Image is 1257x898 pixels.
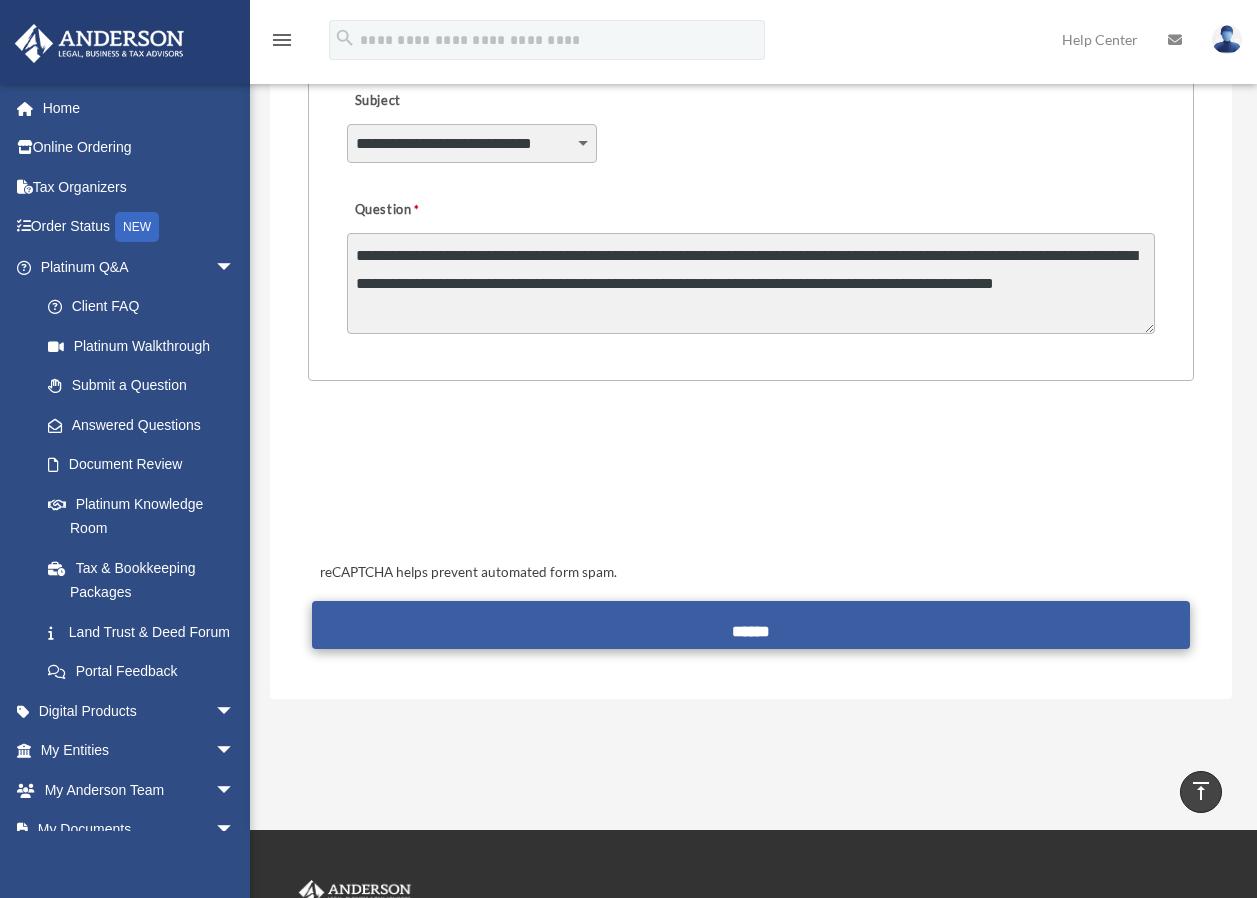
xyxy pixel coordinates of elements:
[215,691,255,732] span: arrow_drop_down
[215,770,255,811] span: arrow_drop_down
[14,247,265,287] a: Platinum Q&Aarrow_drop_down
[270,28,294,52] i: menu
[312,561,1189,585] div: reCAPTCHA helps prevent automated form spam.
[1212,25,1242,54] img: User Pic
[347,196,502,224] label: Question
[270,35,294,52] a: menu
[28,548,265,612] a: Tax & Bookkeeping Packages
[9,24,190,63] img: Anderson Advisors Platinum Portal
[215,247,255,288] span: arrow_drop_down
[28,612,265,652] a: Land Trust & Deed Forum
[14,88,265,128] a: Home
[28,287,265,327] a: Client FAQ
[115,212,159,242] div: NEW
[28,484,265,548] a: Platinum Knowledge Room
[28,366,255,406] a: Submit a Question
[347,87,537,115] label: Subject
[14,167,265,207] a: Tax Organizers
[215,731,255,772] span: arrow_drop_down
[334,27,356,49] i: search
[14,691,265,731] a: Digital Productsarrow_drop_down
[1180,771,1222,813] a: vertical_align_top
[28,445,265,485] a: Document Review
[28,405,265,445] a: Answered Questions
[14,207,265,248] a: Order StatusNEW
[14,128,265,168] a: Online Ordering
[314,443,618,521] iframe: reCAPTCHA
[1189,779,1213,803] i: vertical_align_top
[28,326,265,366] a: Platinum Walkthrough
[14,770,265,810] a: My Anderson Teamarrow_drop_down
[14,810,265,850] a: My Documentsarrow_drop_down
[215,810,255,851] span: arrow_drop_down
[14,731,265,771] a: My Entitiesarrow_drop_down
[28,652,265,692] a: Portal Feedback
